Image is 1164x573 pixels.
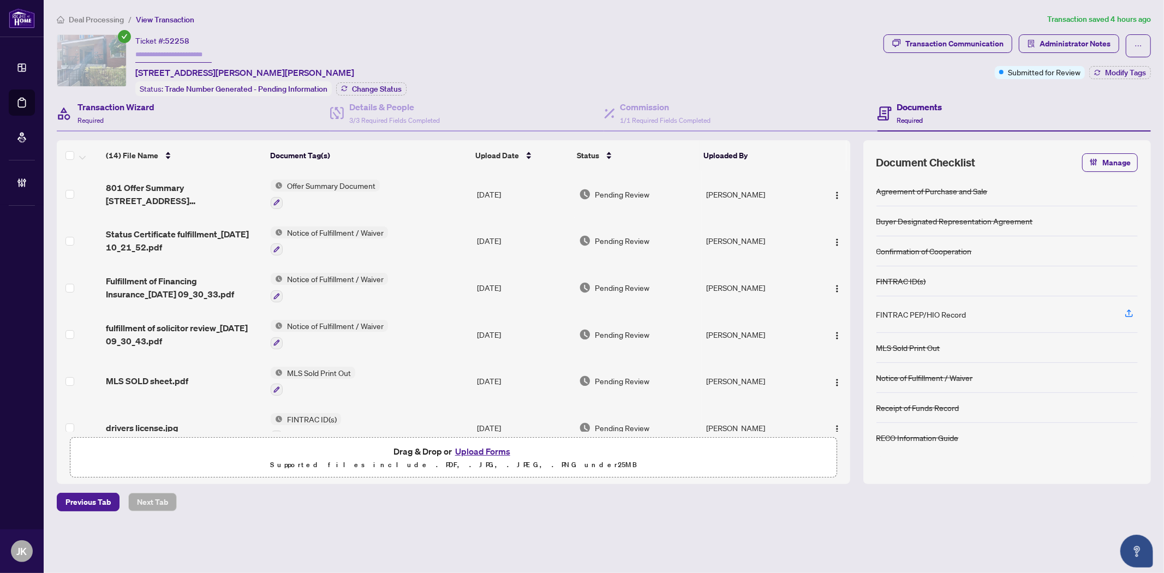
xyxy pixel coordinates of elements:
button: Status IconOffer Summary Document [271,180,380,209]
img: Status Icon [271,413,283,425]
td: [PERSON_NAME] [702,218,814,265]
td: [DATE] [473,404,575,451]
td: [PERSON_NAME] [702,171,814,218]
td: [DATE] [473,311,575,358]
span: FINTRAC ID(s) [283,413,341,425]
td: [PERSON_NAME] [702,358,814,405]
p: Supported files include .PDF, .JPG, .JPEG, .PNG under 25 MB [77,458,830,471]
img: Status Icon [271,367,283,379]
span: Offer Summary Document [283,180,380,192]
td: [DATE] [473,171,575,218]
button: Logo [828,186,846,203]
span: Trade Number Generated - Pending Information [165,84,327,94]
span: Pending Review [595,329,650,341]
img: Document Status [579,282,591,294]
div: FINTRAC PEP/HIO Record [876,308,966,320]
button: Previous Tab [57,493,120,511]
img: Status Icon [271,273,283,285]
th: (14) File Name [102,140,266,171]
span: MLS Sold Print Out [283,367,355,379]
img: Document Status [579,375,591,387]
span: MLS SOLD sheet.pdf [106,374,188,387]
span: Drag & Drop or [393,444,514,458]
span: Status Certificate fulfillment_[DATE] 10_21_52.pdf [106,228,262,254]
button: Status IconNotice of Fulfillment / Waiver [271,273,388,302]
img: Document Status [579,329,591,341]
span: (14) File Name [106,150,158,162]
img: Logo [833,378,841,387]
img: Document Status [579,422,591,434]
button: Status IconNotice of Fulfillment / Waiver [271,226,388,256]
span: drivers license.jpg [106,421,178,434]
span: 1/1 Required Fields Completed [620,116,711,124]
img: Document Status [579,235,591,247]
h4: Transaction Wizard [77,100,154,114]
div: Buyer Designated Representation Agreement [876,215,1033,227]
button: Logo [828,419,846,437]
span: Document Checklist [876,155,976,170]
img: Logo [833,331,841,340]
span: Status [577,150,599,162]
span: [STREET_ADDRESS][PERSON_NAME][PERSON_NAME] [135,66,354,79]
span: Notice of Fulfillment / Waiver [283,226,388,238]
span: Modify Tags [1105,69,1146,76]
td: [PERSON_NAME] [702,264,814,311]
span: check-circle [118,30,131,43]
img: Logo [833,191,841,200]
th: Uploaded By [700,140,811,171]
img: Status Icon [271,180,283,192]
span: home [57,16,64,23]
button: Logo [828,279,846,296]
span: Fulfillment of Financing Insurance_[DATE] 09_30_33.pdf [106,274,262,301]
img: IMG-N12309096_1.jpg [57,35,126,86]
span: 3/3 Required Fields Completed [349,116,440,124]
div: Receipt of Funds Record [876,402,959,414]
span: 801 Offer Summary [STREET_ADDRESS][PERSON_NAME]pdf [106,181,262,207]
td: [DATE] [473,264,575,311]
div: Ticket #: [135,34,189,47]
button: Logo [828,232,846,249]
span: Pending Review [595,235,650,247]
span: Notice of Fulfillment / Waiver [283,273,388,285]
span: Notice of Fulfillment / Waiver [283,320,388,332]
span: Submitted for Review [1008,66,1081,78]
th: Status [572,140,700,171]
button: Status IconNotice of Fulfillment / Waiver [271,320,388,349]
span: Previous Tab [65,493,111,511]
img: Status Icon [271,320,283,332]
img: logo [9,8,35,28]
span: Deal Processing [69,15,124,25]
button: Administrator Notes [1019,34,1119,53]
span: JK [17,544,27,559]
button: Status IconFINTRAC ID(s) [271,413,341,443]
th: Document Tag(s) [266,140,471,171]
img: Logo [833,238,841,247]
div: Notice of Fulfillment / Waiver [876,372,973,384]
div: MLS Sold Print Out [876,342,940,354]
td: [PERSON_NAME] [702,311,814,358]
span: 52258 [165,36,189,46]
th: Upload Date [471,140,572,171]
div: Transaction Communication [905,35,1004,52]
span: View Transaction [136,15,194,25]
h4: Details & People [349,100,440,114]
div: FINTRAC ID(s) [876,275,926,287]
div: Agreement of Purchase and Sale [876,185,988,197]
span: Change Status [352,85,402,93]
button: Transaction Communication [884,34,1012,53]
td: [DATE] [473,218,575,265]
span: Administrator Notes [1040,35,1111,52]
button: Open asap [1120,535,1153,568]
img: Logo [833,425,841,433]
span: Pending Review [595,188,650,200]
img: Status Icon [271,226,283,238]
span: Required [77,116,104,124]
span: solution [1028,40,1035,47]
button: Upload Forms [452,444,514,458]
span: Drag & Drop orUpload FormsSupported files include .PDF, .JPG, .JPEG, .PNG under25MB [70,438,837,478]
span: ellipsis [1135,42,1142,50]
span: Pending Review [595,422,650,434]
td: [DATE] [473,358,575,405]
div: Confirmation of Cooperation [876,245,972,257]
td: [PERSON_NAME] [702,404,814,451]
